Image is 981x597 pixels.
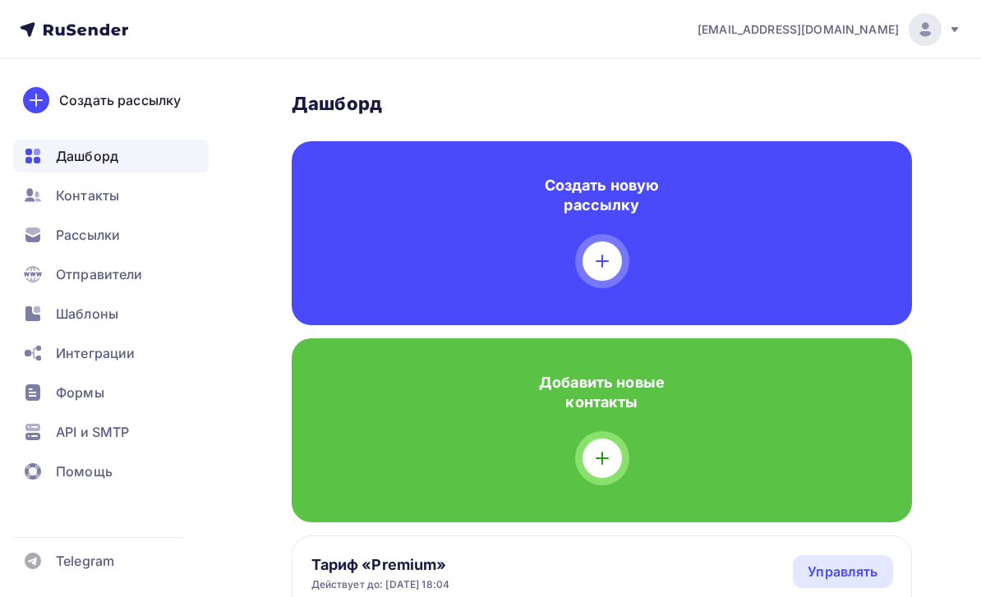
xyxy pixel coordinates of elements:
span: Telegram [56,551,114,571]
a: Шаблоны [13,297,209,330]
span: Дашборд [56,146,118,166]
span: Формы [56,383,104,402]
h4: Добавить новые контакты [531,373,674,412]
a: Отправители [13,258,209,291]
h4: Тариф «Premium» [311,555,450,575]
span: API и SMTP [56,422,129,442]
div: Действует до: [DATE] 18:04 [311,578,450,591]
a: Формы [13,376,209,409]
span: Контакты [56,186,119,205]
span: Отправители [56,264,143,284]
h4: Создать новую рассылку [531,176,674,215]
div: Создать рассылку [59,90,181,110]
span: Рассылки [56,225,120,245]
div: Управлять [808,562,877,581]
a: [EMAIL_ADDRESS][DOMAIN_NAME] [698,13,961,46]
a: Контакты [13,179,209,212]
span: Помощь [56,462,113,481]
span: Интеграции [56,343,135,363]
span: [EMAIL_ADDRESS][DOMAIN_NAME] [698,21,899,38]
span: Шаблоны [56,304,118,324]
h3: Дашборд [292,92,912,115]
a: Рассылки [13,218,209,251]
a: Дашборд [13,140,209,172]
